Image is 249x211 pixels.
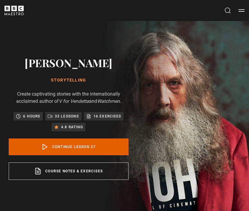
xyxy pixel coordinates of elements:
[61,124,83,130] p: 4.8 rating
[9,138,129,155] a: Continue lesson 27
[9,55,129,70] h2: [PERSON_NAME]
[55,113,79,119] p: 33 lessons
[97,98,120,104] i: Watchmen
[93,113,121,119] p: 16 exercises
[23,113,40,119] p: 6 hours
[59,98,89,104] i: V for Vendetta
[239,7,245,13] button: Toggle navigation
[9,77,129,83] h1: Storytelling
[4,6,24,15] svg: BBC Maestro
[9,91,129,105] p: Create captivating stories with the internationally acclaimed author of and .
[9,162,129,180] a: Course notes & exercises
